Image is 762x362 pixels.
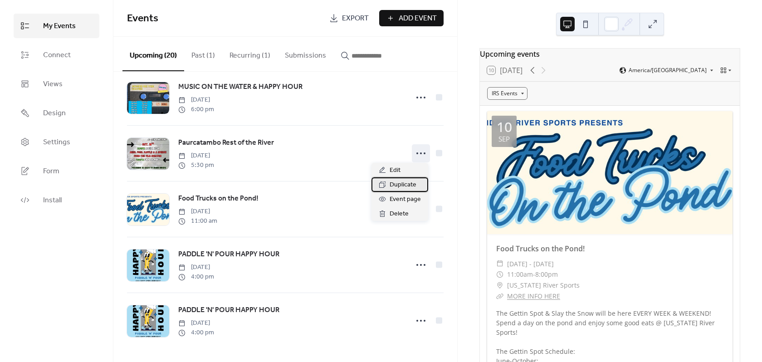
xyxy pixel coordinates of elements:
span: [DATE] [178,318,214,328]
a: Design [14,101,99,125]
button: Upcoming (20) [122,37,184,71]
span: Duplicate [390,180,416,191]
a: PADDLE 'N' POUR HAPPY HOUR [178,304,279,316]
span: 6:00 pm [178,105,214,114]
div: ​ [496,280,503,291]
span: MUSIC ON THE WATER & HAPPY HOUR [178,82,303,93]
span: 4:00 pm [178,272,214,282]
span: America/[GEOGRAPHIC_DATA] [629,68,707,73]
span: My Events [43,21,76,32]
span: Delete [390,209,409,220]
span: PADDLE 'N' POUR HAPPY HOUR [178,249,279,260]
span: 5:30 pm [178,161,214,170]
span: Form [43,166,59,177]
a: MORE INFO HERE [507,292,560,300]
button: Recurring (1) [222,37,278,70]
span: Event page [390,194,421,205]
span: Design [43,108,66,119]
span: Connect [43,50,71,61]
span: Install [43,195,62,206]
span: Views [43,79,63,90]
span: 8:00pm [535,269,558,280]
a: Food Trucks on the Pond! [496,244,585,254]
a: Install [14,188,99,212]
a: Form [14,159,99,183]
a: Settings [14,130,99,154]
span: 4:00 pm [178,328,214,338]
span: Add Event [399,13,437,24]
a: My Events [14,14,99,38]
a: Connect [14,43,99,67]
button: Add Event [379,10,444,26]
span: 11:00 am [178,216,217,226]
div: Sep [498,136,510,142]
a: Food Trucks on the Pond! [178,193,259,205]
a: Export [322,10,376,26]
button: Past (1) [184,37,222,70]
span: [DATE] - [DATE] [507,259,554,269]
span: 11:00am [507,269,533,280]
div: Upcoming events [480,49,740,59]
a: PADDLE 'N' POUR HAPPY HOUR [178,249,279,260]
div: ​ [496,259,503,269]
span: Edit [390,165,401,176]
div: 10 [497,120,512,134]
span: [DATE] [178,263,214,272]
span: Events [127,9,158,29]
span: Export [342,13,369,24]
button: Submissions [278,37,333,70]
span: PADDLE 'N' POUR HAPPY HOUR [178,305,279,316]
span: - [533,269,535,280]
span: [DATE] [178,207,217,216]
a: Views [14,72,99,96]
div: ​ [496,291,503,302]
a: Paurcatambo Rest of the River [178,137,274,149]
div: ​ [496,269,503,280]
span: [DATE] [178,95,214,105]
span: Paurcatambo Rest of the River [178,137,274,148]
span: [DATE] [178,151,214,161]
a: MUSIC ON THE WATER & HAPPY HOUR [178,81,303,93]
span: [US_STATE] River Sports [507,280,580,291]
span: Settings [43,137,70,148]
